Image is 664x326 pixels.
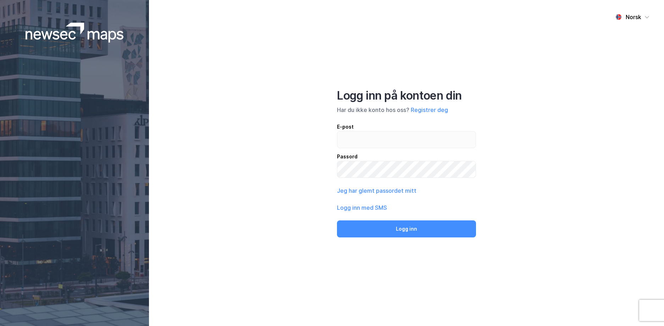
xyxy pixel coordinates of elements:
div: E-post [337,123,476,131]
button: Logg inn med SMS [337,203,387,212]
button: Logg inn [337,220,476,237]
button: Registrer deg [411,106,448,114]
div: Passord [337,152,476,161]
iframe: Chat Widget [629,292,664,326]
div: Logg inn på kontoen din [337,89,476,103]
button: Jeg har glemt passordet mitt [337,186,416,195]
div: Norsk [626,13,641,21]
div: Har du ikke konto hos oss? [337,106,476,114]
img: logoWhite.bf58a803f64e89776f2b079ca2356427.svg [26,23,124,43]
